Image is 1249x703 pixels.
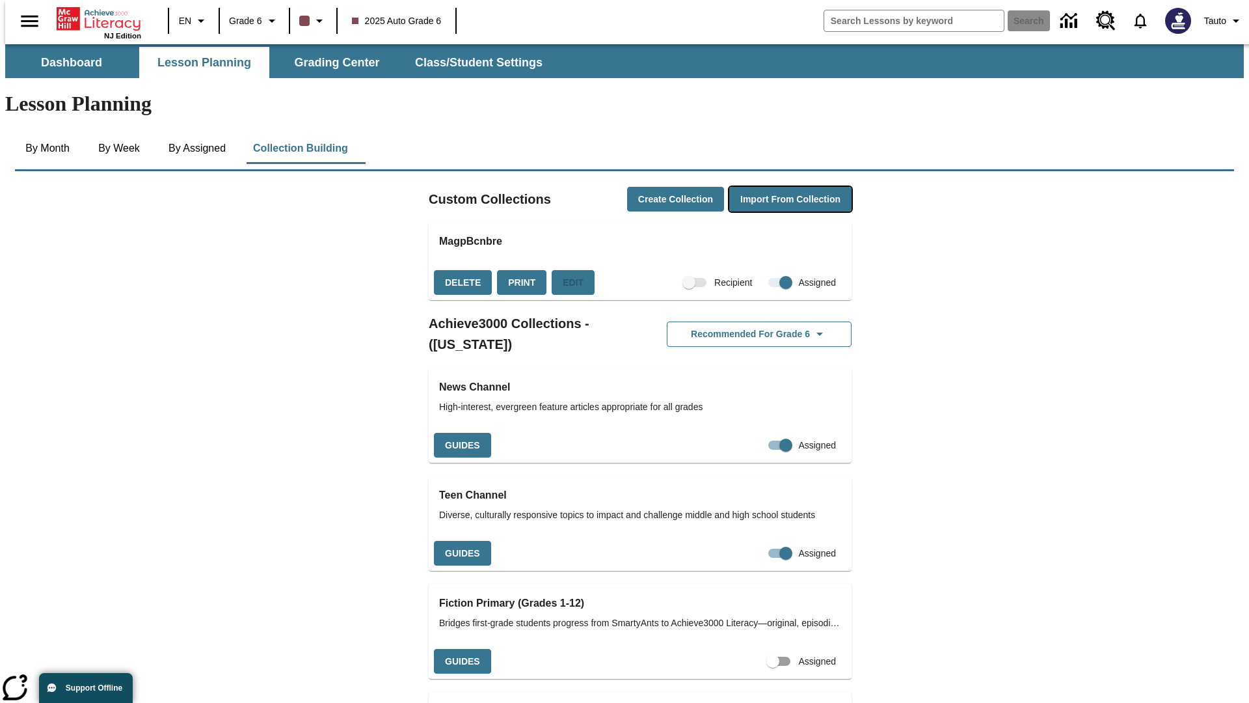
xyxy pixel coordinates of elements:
h2: Achieve3000 Collections - ([US_STATE]) [429,313,640,355]
button: Class color is dark brown. Change class color [294,9,332,33]
div: Because this collection has already started, you cannot change the collection. You can adjust ind... [552,270,595,296]
h3: Fiction Primary (Grades 1-12) [439,594,841,613]
button: Profile/Settings [1199,9,1249,33]
button: Print, will open in a new window [497,270,546,296]
button: Guides [434,541,491,566]
button: Select a new avatar [1157,4,1199,38]
h2: Custom Collections [429,189,551,210]
span: Grade 6 [229,14,262,28]
h3: Teen Channel [439,486,841,504]
h1: Lesson Planning [5,92,1244,116]
button: By Assigned [158,133,236,164]
button: By Week [87,133,152,164]
h3: MagpBcnbre [439,232,841,251]
button: Recommended for Grade 6 [667,322,852,347]
span: Bridges first-grade students progress from SmartyAnts to Achieve3000 Literacy—original, episodic ... [439,616,841,630]
span: Diverse, culturally responsive topics to impact and challenge middle and high school students [439,508,841,522]
button: Grade: Grade 6, Select a grade [224,9,285,33]
a: Resource Center, Will open in new tab [1088,3,1123,38]
span: High-interest, evergreen feature articles appropriate for all grades [439,400,841,414]
div: SubNavbar [5,47,554,78]
button: Guides [434,649,491,674]
span: Tauto [1204,14,1226,28]
span: Recipient [714,276,752,290]
span: Assigned [798,276,836,290]
button: Guides [434,433,491,458]
h3: News Channel [439,378,841,396]
span: Assigned [798,655,836,669]
a: Home [57,6,141,32]
span: NJ Edition [104,32,141,40]
button: Dashboard [7,47,137,78]
button: Grading Center [272,47,402,78]
span: EN [179,14,191,28]
button: Collection Building [243,133,358,164]
button: By Month [15,133,80,164]
span: Assigned [798,547,836,560]
span: Support Offline [66,683,122,693]
span: Assigned [798,439,836,452]
button: Open side menu [10,2,49,40]
button: Import from Collection [729,187,852,212]
a: Data Center [1053,3,1088,39]
div: SubNavbar [5,44,1244,78]
input: search field [824,10,1004,31]
img: Avatar [1165,8,1191,34]
a: Notifications [1123,4,1157,38]
button: Class/Student Settings [405,47,553,78]
div: Home [57,5,141,40]
button: Lesson Planning [139,47,269,78]
button: Support Offline [39,673,133,703]
button: Language: EN, Select a language [173,9,215,33]
span: 2025 Auto Grade 6 [352,14,442,28]
button: Delete [434,270,492,296]
button: Create Collection [627,187,724,212]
